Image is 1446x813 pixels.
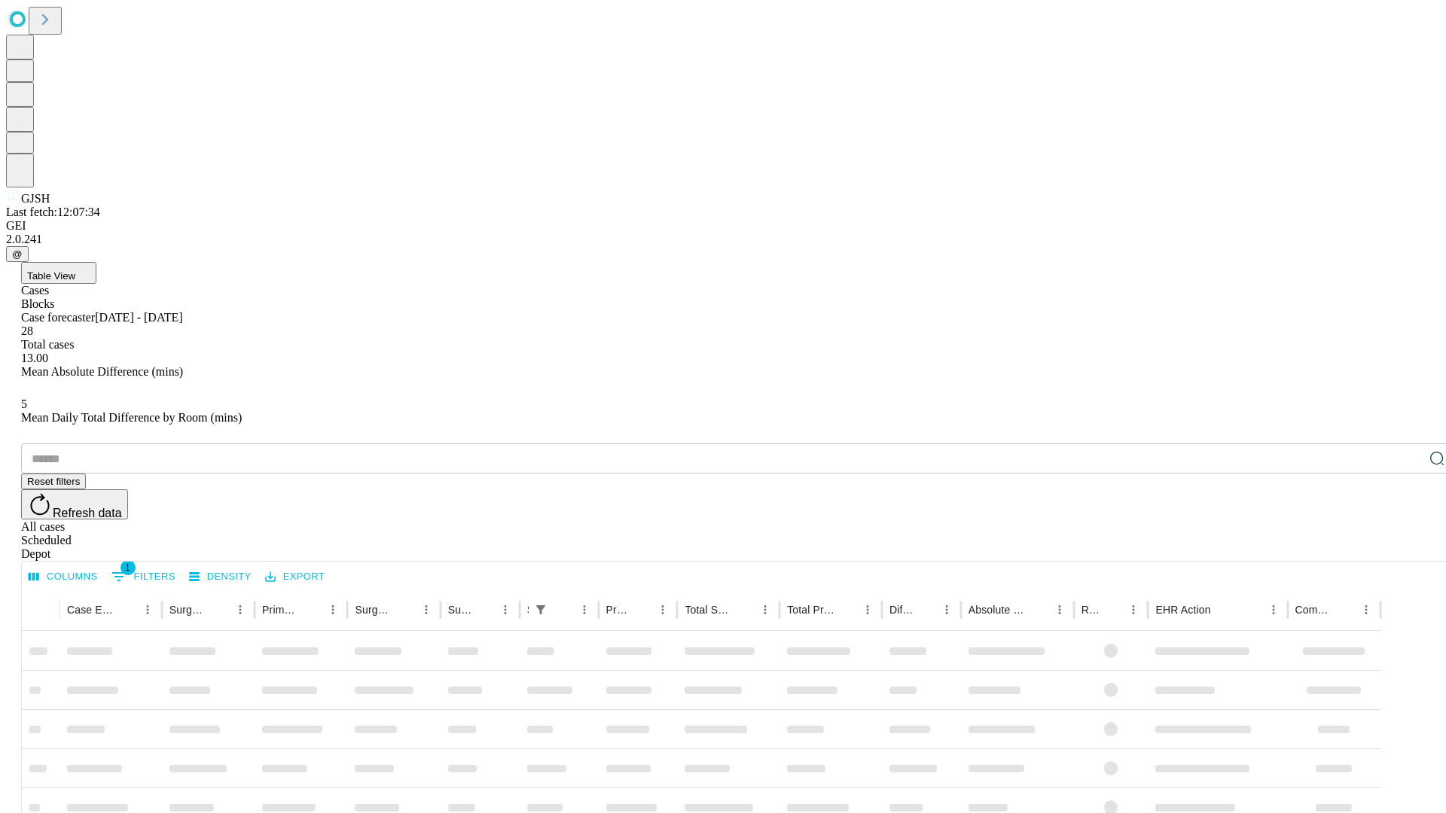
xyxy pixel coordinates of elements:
span: Total cases [21,338,74,351]
span: [DATE] - [DATE] [95,311,182,324]
span: Case forecaster [21,311,95,324]
button: Menu [857,599,878,620]
button: Sort [395,599,416,620]
div: Primary Service [262,604,300,616]
span: Refresh data [53,507,122,519]
button: Sort [836,599,857,620]
div: Comments [1295,604,1333,616]
span: GJSH [21,192,50,205]
div: Case Epic Id [67,604,114,616]
div: Absolute Difference [969,604,1027,616]
span: 1 [120,560,136,575]
button: Menu [1263,599,1284,620]
div: Surgery Date [448,604,472,616]
div: GEI [6,219,1440,233]
div: Resolved in EHR [1081,604,1101,616]
button: Menu [574,599,595,620]
button: Sort [116,599,137,620]
button: Show filters [530,599,551,620]
button: Menu [652,599,673,620]
button: Export [261,565,328,589]
button: Show filters [108,565,179,589]
div: Surgery Name [355,604,392,616]
button: Menu [1356,599,1377,620]
div: Total Scheduled Duration [685,604,732,616]
span: Reset filters [27,476,80,487]
button: Sort [631,599,652,620]
button: Sort [734,599,755,620]
div: Total Predicted Duration [787,604,834,616]
button: Reset filters [21,473,86,489]
div: 2.0.241 [6,233,1440,246]
div: Scheduled In Room Duration [527,604,529,616]
button: Menu [1123,599,1144,620]
button: Menu [322,599,343,620]
button: Sort [915,599,936,620]
button: Select columns [25,565,102,589]
button: Menu [755,599,776,620]
button: Menu [936,599,957,620]
button: Sort [301,599,322,620]
span: Table View [27,270,75,282]
span: 13.00 [21,352,48,364]
button: Sort [1102,599,1123,620]
button: Sort [1213,599,1234,620]
span: @ [12,248,23,260]
button: Refresh data [21,489,128,519]
span: 5 [21,397,27,410]
button: @ [6,246,29,262]
div: Predicted In Room Duration [606,604,630,616]
button: Sort [553,599,574,620]
span: Last fetch: 12:07:34 [6,206,100,218]
button: Density [185,565,255,589]
div: 1 active filter [530,599,551,620]
button: Sort [1335,599,1356,620]
button: Table View [21,262,96,284]
button: Sort [209,599,230,620]
span: Mean Absolute Difference (mins) [21,365,183,378]
button: Menu [495,599,516,620]
button: Sort [1028,599,1049,620]
div: Difference [889,604,914,616]
button: Sort [474,599,495,620]
div: Surgeon Name [169,604,207,616]
button: Menu [137,599,158,620]
button: Menu [230,599,251,620]
div: EHR Action [1155,604,1210,616]
button: Menu [1049,599,1070,620]
span: Mean Daily Total Difference by Room (mins) [21,411,242,424]
span: 28 [21,324,33,337]
button: Menu [416,599,437,620]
